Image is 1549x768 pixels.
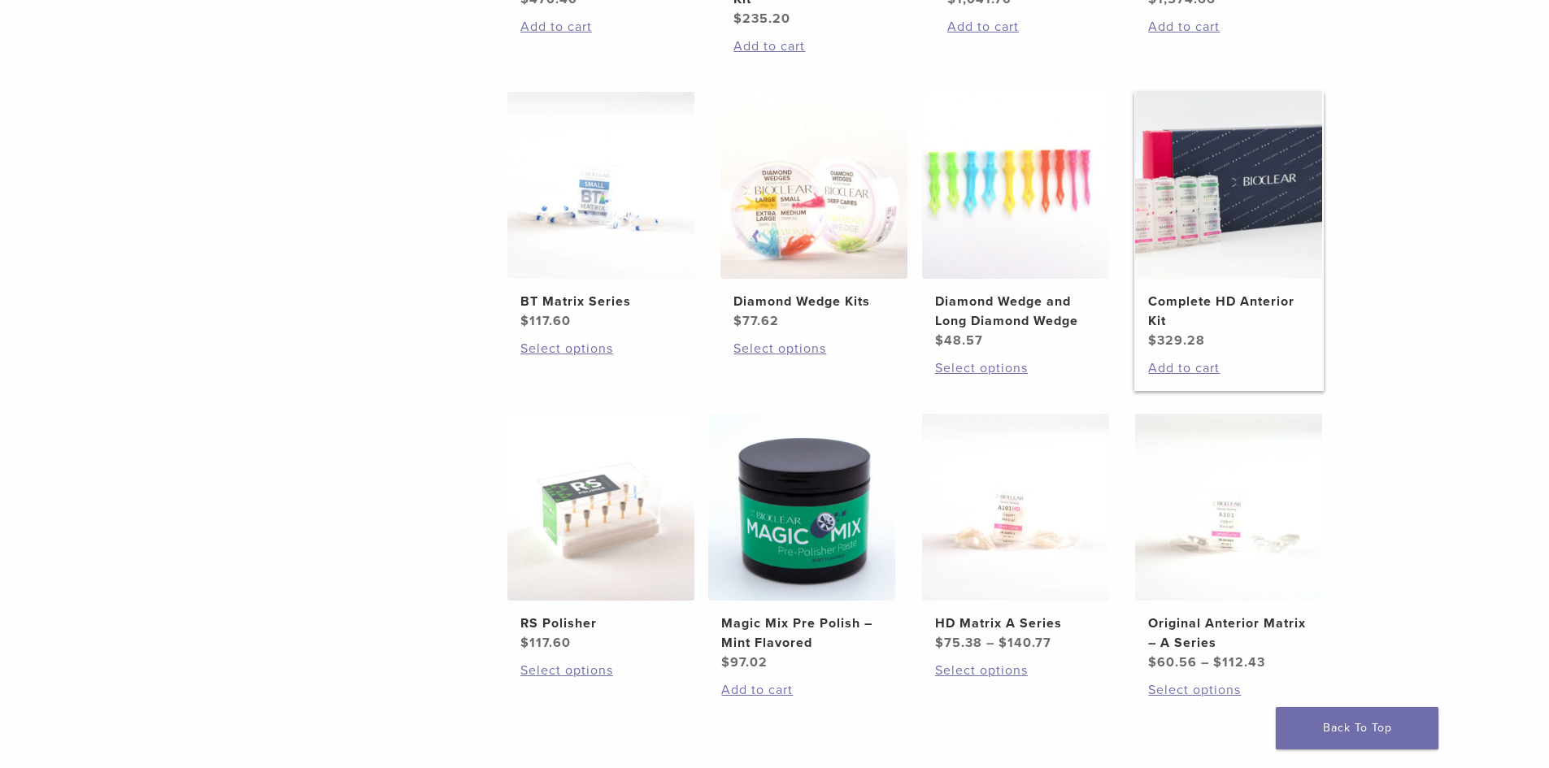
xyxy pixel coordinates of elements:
a: Original Anterior Matrix - A SeriesOriginal Anterior Matrix – A Series [1134,414,1324,672]
bdi: 60.56 [1148,654,1197,670]
bdi: 75.38 [935,635,982,651]
a: Add to cart: “Magic Mix Pre Polish - Mint Flavored” [721,680,882,700]
h2: RS Polisher [520,614,681,633]
h2: Magic Mix Pre Polish – Mint Flavored [721,614,882,653]
bdi: 140.77 [999,635,1051,651]
a: Back To Top [1276,707,1438,749]
span: $ [1213,654,1222,670]
img: RS Polisher [507,414,694,601]
img: Magic Mix Pre Polish - Mint Flavored [708,414,895,601]
a: Select options for “Diamond Wedge and Long Diamond Wedge” [935,358,1096,378]
a: Diamond Wedge and Long Diamond WedgeDiamond Wedge and Long Diamond Wedge $48.57 [921,92,1111,350]
span: $ [733,313,742,329]
h2: Complete HD Anterior Kit [1148,292,1309,331]
img: Complete HD Anterior Kit [1135,92,1322,279]
span: $ [935,332,944,349]
a: Select options for “Original Anterior Matrix - A Series” [1148,680,1309,700]
a: Add to cart: “Blaster Kit” [1148,17,1309,37]
a: Complete HD Anterior KitComplete HD Anterior Kit $329.28 [1134,92,1324,350]
span: $ [520,313,529,329]
img: HD Matrix A Series [922,414,1109,601]
bdi: 97.02 [721,654,768,670]
bdi: 112.43 [1213,654,1265,670]
bdi: 117.60 [520,635,571,651]
img: Diamond Wedge Kits [720,92,907,279]
span: $ [733,11,742,27]
img: Diamond Wedge and Long Diamond Wedge [922,92,1109,279]
span: $ [999,635,1007,651]
a: BT Matrix SeriesBT Matrix Series $117.60 [507,92,696,331]
span: $ [935,635,944,651]
span: $ [721,654,730,670]
a: Add to cart: “Rockstar (RS) Polishing Kit” [733,37,894,56]
bdi: 235.20 [733,11,790,27]
img: BT Matrix Series [507,92,694,279]
a: Add to cart: “Black Triangle (BT) Kit” [520,17,681,37]
a: Select options for “HD Matrix A Series” [935,661,1096,680]
span: – [1201,654,1209,670]
a: HD Matrix A SeriesHD Matrix A Series [921,414,1111,653]
span: $ [520,635,529,651]
bdi: 48.57 [935,332,983,349]
h2: Original Anterior Matrix – A Series [1148,614,1309,653]
bdi: 77.62 [733,313,779,329]
a: Magic Mix Pre Polish - Mint FlavoredMagic Mix Pre Polish – Mint Flavored $97.02 [707,414,897,672]
a: Diamond Wedge KitsDiamond Wedge Kits $77.62 [720,92,909,331]
h2: HD Matrix A Series [935,614,1096,633]
bdi: 117.60 [520,313,571,329]
span: – [986,635,994,651]
a: Add to cart: “HeatSync Kit” [947,17,1108,37]
span: $ [1148,332,1157,349]
bdi: 329.28 [1148,332,1205,349]
a: Select options for “BT Matrix Series” [520,339,681,358]
span: $ [1148,654,1157,670]
img: Original Anterior Matrix - A Series [1135,414,1322,601]
a: Add to cart: “Complete HD Anterior Kit” [1148,358,1309,378]
a: Select options for “Diamond Wedge Kits” [733,339,894,358]
h2: BT Matrix Series [520,292,681,311]
a: Select options for “RS Polisher” [520,661,681,680]
a: RS PolisherRS Polisher $117.60 [507,414,696,653]
h2: Diamond Wedge and Long Diamond Wedge [935,292,1096,331]
h2: Diamond Wedge Kits [733,292,894,311]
